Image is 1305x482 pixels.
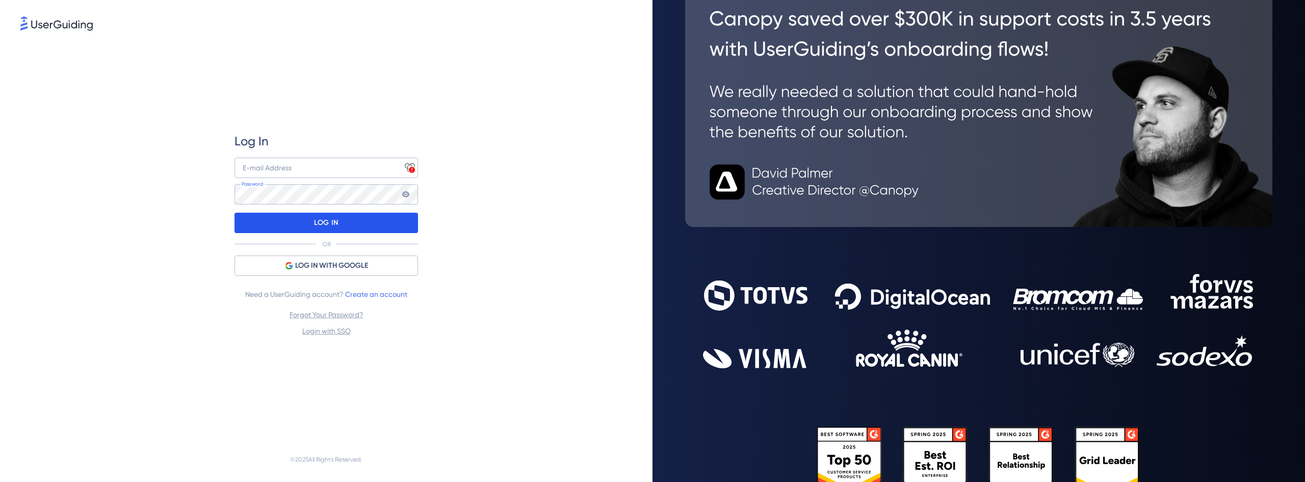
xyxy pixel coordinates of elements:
p: OR [322,240,331,248]
span: LOG IN WITH GOOGLE [295,260,368,272]
span: Log In [234,133,269,149]
input: example@company.com [234,158,418,178]
a: Login with SSO [302,327,351,335]
span: Need a UserGuiding account? [245,288,407,300]
span: © 2025 All Rights Reserved. [290,453,362,466]
img: 8faab4ba6bc7696a72372aa768b0286c.svg [20,16,93,31]
a: Create an account [345,290,407,298]
img: 9302ce2ac39453076f5bc0f2f2ca889b.svg [703,274,1255,368]
p: LOG IN [314,215,338,231]
a: Forgot Your Password? [290,311,363,319]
